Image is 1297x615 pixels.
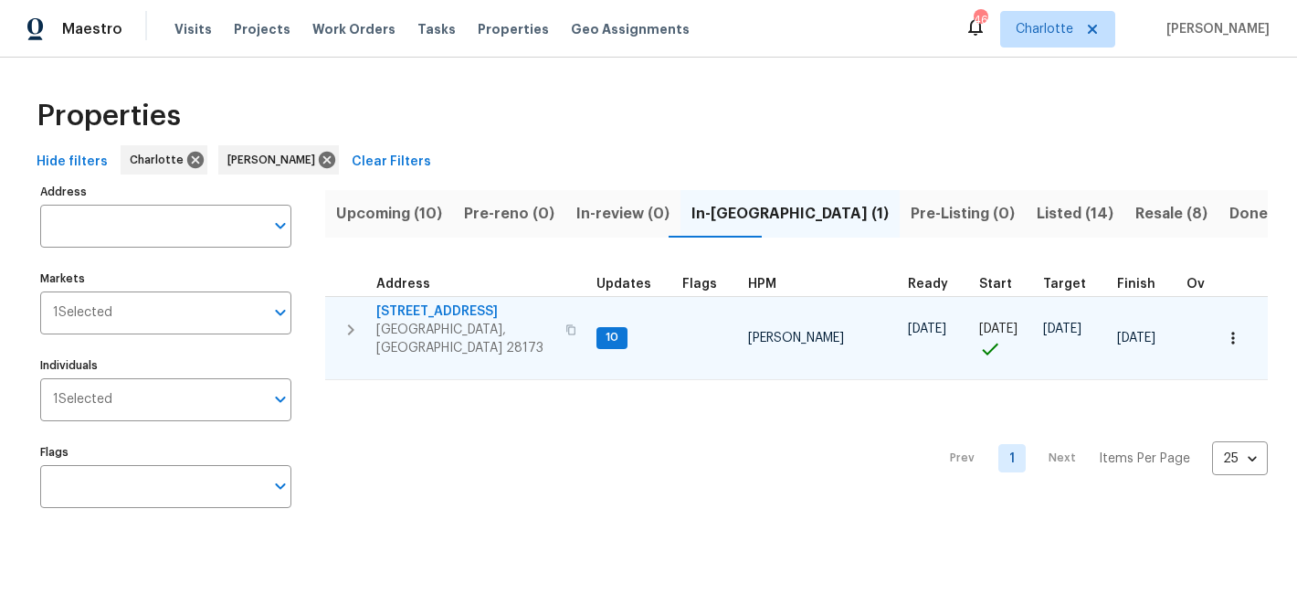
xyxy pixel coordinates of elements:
label: Flags [40,447,291,458]
span: Charlotte [1016,20,1073,38]
span: Pre-Listing (0) [911,201,1015,227]
div: Projected renovation finish date [1117,278,1172,291]
span: Overall [1186,278,1234,291]
button: Open [268,213,293,239]
span: [PERSON_NAME] [748,332,844,345]
div: Charlotte [121,145,207,175]
span: Resale (8) [1135,201,1207,227]
span: Updates [596,278,651,291]
span: Address [376,278,430,291]
div: Days past target finish date [1186,278,1250,291]
span: Ready [908,278,948,291]
button: Clear Filters [344,145,438,179]
p: Items Per Page [1099,450,1190,468]
span: Work Orders [312,20,395,38]
span: In-review (0) [576,201,670,227]
span: Tasks [417,23,456,36]
span: Target [1043,278,1086,291]
span: Flags [682,278,717,291]
span: Finish [1117,278,1155,291]
button: Open [268,473,293,499]
button: Open [268,387,293,412]
a: Goto page 1 [998,444,1026,472]
span: Clear Filters [352,151,431,174]
button: Open [268,300,293,325]
div: 46 [974,11,986,29]
nav: Pagination Navigation [933,391,1268,525]
div: Actual renovation start date [979,278,1028,291]
span: Geo Assignments [571,20,690,38]
span: [DATE] [1117,332,1155,345]
div: Earliest renovation start date (first business day after COE or Checkout) [908,278,965,291]
span: Properties [37,107,181,125]
span: Maestro [62,20,122,38]
label: Markets [40,273,291,284]
span: Pre-reno (0) [464,201,554,227]
span: Properties [478,20,549,38]
span: 1 Selected [53,305,112,321]
button: Hide filters [29,145,115,179]
label: Individuals [40,360,291,371]
span: Projects [234,20,290,38]
span: [DATE] [979,323,1018,335]
span: Charlotte [130,151,191,169]
span: 1 Selected [53,392,112,408]
span: In-[GEOGRAPHIC_DATA] (1) [691,201,889,227]
span: Visits [174,20,212,38]
div: [PERSON_NAME] [218,145,339,175]
span: 10 [598,330,626,345]
span: [DATE] [1043,323,1081,335]
span: Start [979,278,1012,291]
span: [PERSON_NAME] [227,151,322,169]
div: Target renovation project end date [1043,278,1102,291]
span: [DATE] [908,323,946,335]
span: Listed (14) [1037,201,1113,227]
span: Hide filters [37,151,108,174]
span: [GEOGRAPHIC_DATA], [GEOGRAPHIC_DATA] 28173 [376,321,554,357]
span: [STREET_ADDRESS] [376,302,554,321]
span: HPM [748,278,776,291]
div: 25 [1212,435,1268,482]
td: Project started on time [972,296,1036,380]
span: [PERSON_NAME] [1159,20,1270,38]
label: Address [40,186,291,197]
span: Upcoming (10) [336,201,442,227]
